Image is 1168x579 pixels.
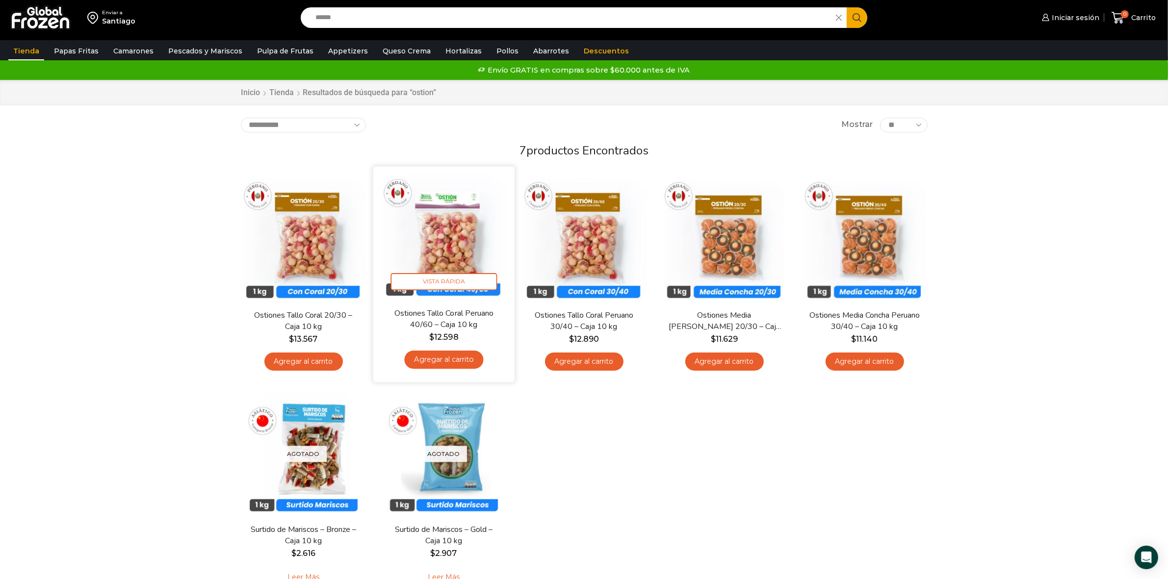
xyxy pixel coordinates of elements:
[281,446,327,462] p: Agotado
[429,332,458,342] bdi: 12.598
[387,524,500,547] a: Surtido de Mariscos – Gold – Caja 10 kg
[102,16,135,26] div: Santiago
[526,143,649,158] span: productos encontrados
[269,87,295,99] a: Tienda
[1049,13,1099,23] span: Iniciar sesión
[841,119,873,130] span: Mostrar
[87,9,102,26] img: address-field-icon.svg
[429,332,434,342] span: $
[847,7,867,28] button: Search button
[247,524,360,547] a: Surtido de Mariscos – Bronze – Caja 10 kg
[252,42,318,60] a: Pulpa de Frutas
[492,42,523,60] a: Pollos
[264,352,343,371] a: Agregar al carrito: “Ostiones Tallo Coral 20/30 - Caja 10 kg”
[1121,10,1129,18] span: 0
[404,351,483,369] a: Agregar al carrito: “Ostiones Tallo Coral Peruano 40/60 - Caja 10 kg”
[545,352,623,371] a: Agregar al carrito: “Ostiones Tallo Coral Peruano 30/40 - Caja 10 kg”
[711,334,716,344] span: $
[421,446,467,462] p: Agotado
[528,42,574,60] a: Abarrotes
[390,273,497,290] span: Vista Rápida
[303,88,437,97] h1: Resultados de búsqueda para “ostion”
[387,307,500,330] a: Ostiones Tallo Coral Peruano 40/60 – Caja 10 kg
[49,42,104,60] a: Papas Fritas
[668,310,780,332] a: Ostiones Media [PERSON_NAME] 20/30 – Caja 10 kg
[569,334,599,344] bdi: 12.890
[431,549,457,558] bdi: 2.907
[8,42,44,60] a: Tienda
[241,87,261,99] a: Inicio
[441,42,487,60] a: Hortalizas
[289,334,318,344] bdi: 13.567
[163,42,247,60] a: Pescados y Mariscos
[241,87,437,99] nav: Breadcrumb
[826,352,904,371] a: Agregar al carrito: “Ostiones Media Concha Peruano 30/40 - Caja 10 kg”
[323,42,373,60] a: Appetizers
[519,143,526,158] span: 7
[808,310,921,332] a: Ostiones Media Concha Peruano 30/40 – Caja 10 kg
[1039,8,1099,27] a: Iniciar sesión
[685,352,764,371] a: Agregar al carrito: “Ostiones Media Concha Peruano 20/30 - Caja 10 kg”
[289,334,294,344] span: $
[431,549,436,558] span: $
[291,549,296,558] span: $
[378,42,436,60] a: Queso Crema
[852,334,878,344] bdi: 11.140
[711,334,738,344] bdi: 11.629
[569,334,574,344] span: $
[852,334,857,344] span: $
[527,310,640,332] a: Ostiones Tallo Coral Peruano 30/40 – Caja 10 kg
[241,118,366,132] select: Pedido de la tienda
[1109,6,1158,29] a: 0 Carrito
[1129,13,1156,23] span: Carrito
[1135,546,1158,569] div: Open Intercom Messenger
[102,9,135,16] div: Enviar a
[247,310,360,332] a: Ostiones Tallo Coral 20/30 – Caja 10 kg
[108,42,158,60] a: Camarones
[291,549,315,558] bdi: 2.616
[579,42,634,60] a: Descuentos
